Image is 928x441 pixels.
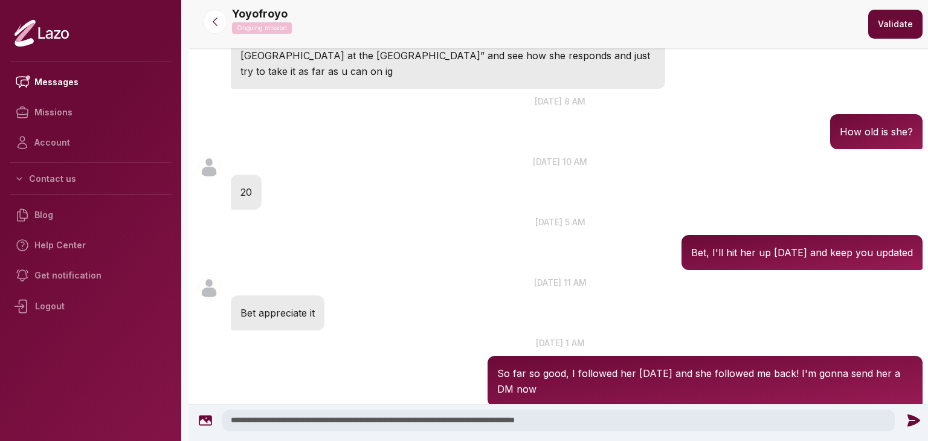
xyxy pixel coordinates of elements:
[10,97,172,127] a: Missions
[10,260,172,291] a: Get notification
[868,10,923,39] button: Validate
[10,127,172,158] a: Account
[691,245,913,260] p: Bet, I'll hit her up [DATE] and keep you updated
[840,124,913,140] p: How old is she?
[240,305,315,321] p: Bet appreciate it
[497,365,912,397] p: So far so good, I followed her [DATE] and she followed me back! I'm gonna send her a DM now
[232,22,292,34] p: Ongoing mission
[10,230,172,260] a: Help Center
[10,67,172,97] a: Messages
[10,291,172,322] div: Logout
[10,200,172,230] a: Blog
[240,184,252,200] p: 20
[232,5,288,22] p: Yoyofroyo
[10,168,172,190] button: Contact us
